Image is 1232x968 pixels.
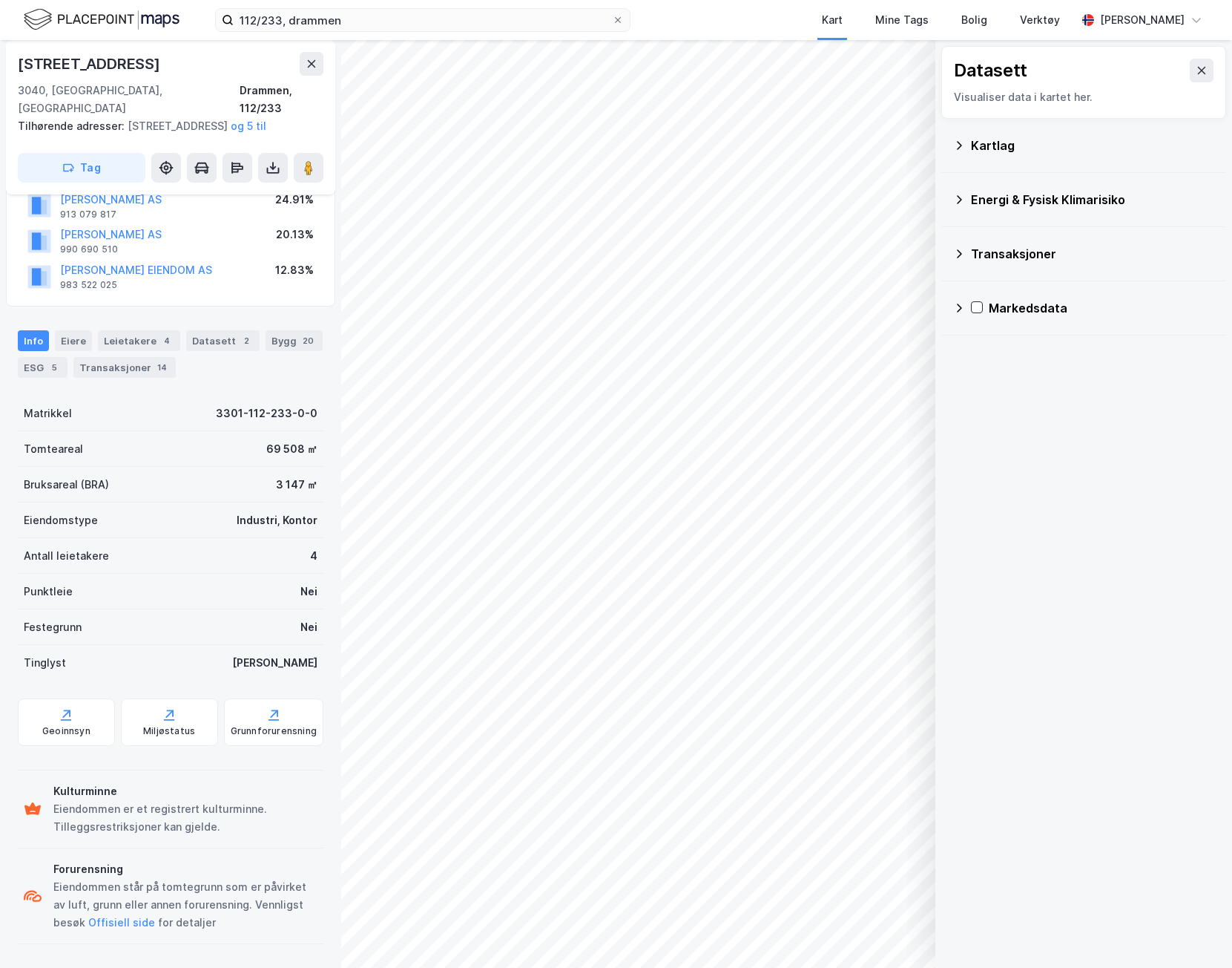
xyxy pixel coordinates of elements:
[300,618,317,636] div: Nei
[24,440,83,458] div: Tomteareal
[310,547,317,565] div: 4
[24,618,82,636] div: Festegrunn
[60,209,116,220] div: 913 079 817
[266,440,317,458] div: 69 508 ㎡
[971,191,1214,209] div: Energi & Fysisk Klimarisiko
[24,583,73,601] div: Punktleie
[275,191,314,209] div: 24.91%
[1158,897,1232,968] div: Kontrollprogram for chat
[875,11,929,29] div: Mine Tags
[216,405,317,422] div: 3301-112-233-0-0
[237,511,317,529] div: Industri, Kontor
[42,725,90,737] div: Geoinnsyn
[231,725,317,737] div: Grunnforurensning
[275,261,314,279] div: 12.83%
[186,330,260,351] div: Datasett
[60,279,117,291] div: 983 522 025
[73,357,176,378] div: Transaksjoner
[24,405,72,422] div: Matrikkel
[1020,11,1060,29] div: Verktøy
[300,583,317,601] div: Nei
[24,547,109,565] div: Antall leietakere
[822,11,843,29] div: Kart
[266,330,323,351] div: Bygg
[18,52,163,76] div: [STREET_ADDRESS]
[24,7,179,33] img: logo.f888ab2527a4732fd821a326f86c7f29.svg
[154,360,170,375] div: 14
[53,800,317,836] div: Eiendommen er et registrert kulturminne. Tilleggsrestriksjoner kan gjelde.
[232,654,317,672] div: [PERSON_NAME]
[55,330,92,351] div: Eiere
[18,82,240,117] div: 3040, [GEOGRAPHIC_DATA], [GEOGRAPHIC_DATA]
[276,226,314,243] div: 20.13%
[47,360,62,375] div: 5
[18,120,128,132] span: Tilhørende adresser:
[300,333,317,348] div: 20
[24,511,98,529] div: Eiendomstype
[276,476,317,494] div: 3 147 ㎡
[98,330,180,351] div: Leietakere
[18,117,312,135] div: [STREET_ADDRESS]
[18,357,67,378] div: ESG
[53,782,317,800] div: Kulturminne
[240,82,323,117] div: Drammen, 112/233
[971,245,1214,263] div: Transaksjoner
[53,860,317,878] div: Forurensning
[18,153,145,183] button: Tag
[954,88,1213,106] div: Visualiser data i kartet her.
[971,137,1214,154] div: Kartlag
[961,11,987,29] div: Bolig
[24,654,66,672] div: Tinglyst
[1158,897,1232,968] iframe: Chat Widget
[24,476,109,494] div: Bruksareal (BRA)
[954,59,1027,82] div: Datasett
[989,299,1214,317] div: Markedsdata
[159,333,174,348] div: 4
[239,333,254,348] div: 2
[53,878,317,932] div: Eiendommen står på tomtegrunn som er påvirket av luft, grunn eller annen forurensning. Vennligst ...
[1100,11,1185,29] div: [PERSON_NAME]
[60,243,118,255] div: 990 690 510
[143,725,195,737] div: Miljøstatus
[234,9,612,31] input: Søk på adresse, matrikkel, gårdeiere, leietakere eller personer
[18,330,49,351] div: Info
